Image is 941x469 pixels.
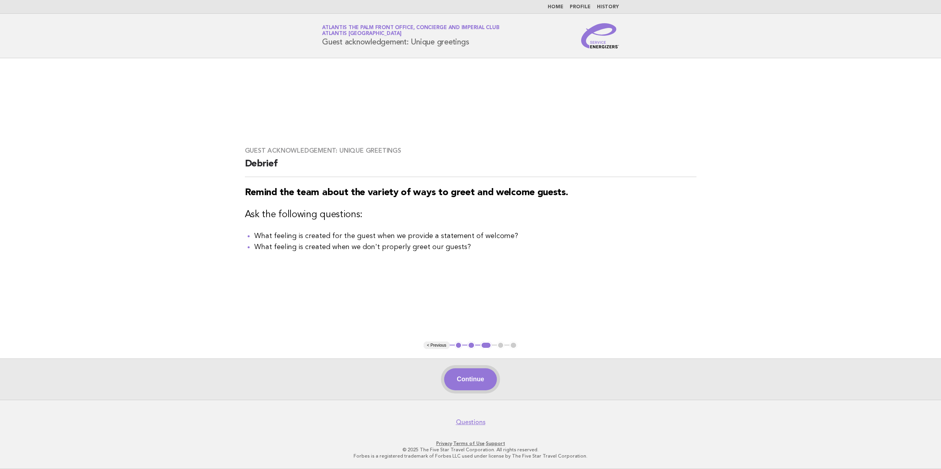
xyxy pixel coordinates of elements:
p: Forbes is a registered trademark of Forbes LLC used under license by The Five Star Travel Corpora... [230,453,711,459]
strong: Remind the team about the variety of ways to greet and welcome guests. [245,188,568,198]
h3: Ask the following questions: [245,209,696,221]
a: Support [486,441,505,446]
h1: Guest acknowledgement: Unique greetings [322,26,499,46]
a: Questions [456,418,485,426]
button: Continue [444,368,496,390]
button: 2 [467,342,475,349]
button: 3 [480,342,492,349]
h3: Guest acknowledgement: Unique greetings [245,147,696,155]
a: Privacy [436,441,452,446]
p: · · [230,440,711,447]
a: Atlantis The Palm Front Office, Concierge and Imperial ClubAtlantis [GEOGRAPHIC_DATA] [322,25,499,36]
a: Terms of Use [453,441,485,446]
a: History [597,5,619,9]
a: Profile [570,5,591,9]
li: What feeling is created for the guest when we provide a statement of welcome? [254,231,696,242]
li: What feeling is created when we don't properly greet our guests? [254,242,696,253]
h2: Debrief [245,158,696,177]
img: Service Energizers [581,23,619,48]
span: Atlantis [GEOGRAPHIC_DATA] [322,31,402,37]
button: < Previous [424,342,449,349]
button: 1 [455,342,463,349]
p: © 2025 The Five Star Travel Corporation. All rights reserved. [230,447,711,453]
a: Home [548,5,563,9]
